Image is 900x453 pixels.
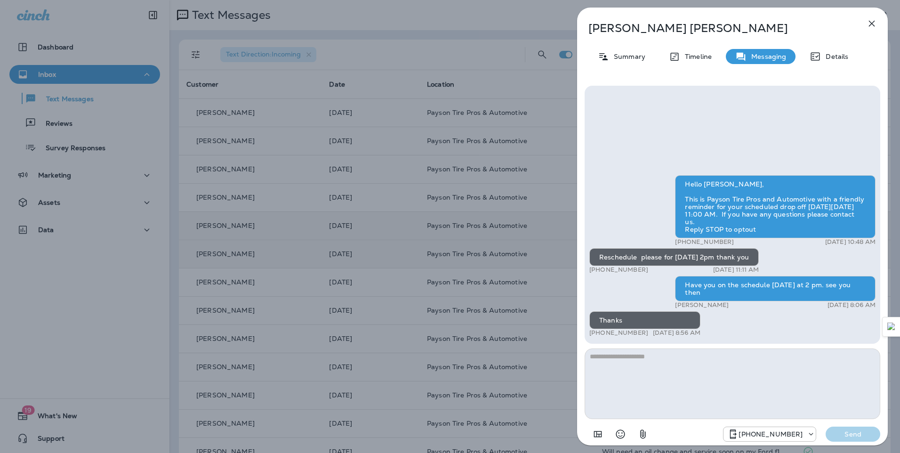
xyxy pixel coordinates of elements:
[675,276,876,301] div: Have you on the schedule [DATE] at 2 pm. see you then
[589,311,700,329] div: Thanks
[611,425,630,444] button: Select an emoji
[825,238,876,246] p: [DATE] 10:48 AM
[723,429,816,440] div: +1 (928) 260-4498
[588,22,845,35] p: [PERSON_NAME] [PERSON_NAME]
[887,323,896,331] img: Detect Auto
[739,430,803,438] p: [PHONE_NUMBER]
[821,53,848,60] p: Details
[609,53,645,60] p: Summary
[589,329,648,337] p: [PHONE_NUMBER]
[828,301,876,309] p: [DATE] 8:06 AM
[589,248,759,266] div: Reschedule please for [DATE] 2pm thank you
[588,425,607,444] button: Add in a premade template
[675,301,729,309] p: [PERSON_NAME]
[675,238,734,246] p: [PHONE_NUMBER]
[675,175,876,238] div: Hello [PERSON_NAME], This is Payson Tire Pros and Automotive with a friendly reminder for your sc...
[713,266,759,274] p: [DATE] 11:11 AM
[653,329,700,337] p: [DATE] 8:56 AM
[747,53,786,60] p: Messaging
[589,266,648,274] p: [PHONE_NUMBER]
[680,53,712,60] p: Timeline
